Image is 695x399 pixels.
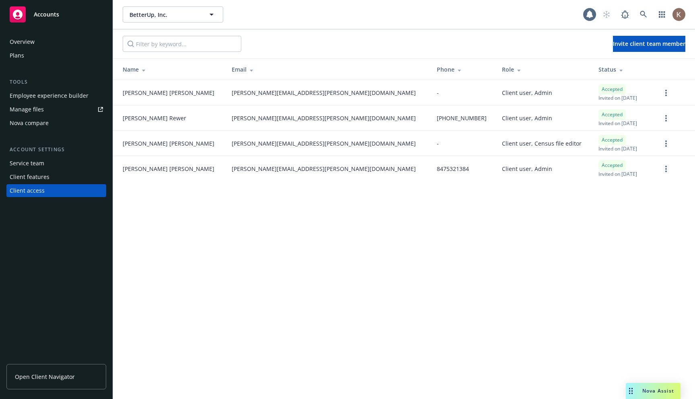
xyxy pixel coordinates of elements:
div: Overview [10,35,35,48]
a: Accounts [6,3,106,26]
span: 8475321384 [437,165,469,173]
a: Client features [6,171,106,183]
div: Nova compare [10,117,49,130]
span: [PERSON_NAME] [PERSON_NAME] [123,165,214,173]
a: more [661,139,671,148]
input: Filter by keyword... [123,36,241,52]
div: Employee experience builder [10,89,88,102]
span: Accepted [602,111,623,118]
a: Plans [6,49,106,62]
div: Client access [10,184,45,197]
span: Invite client team member [613,40,685,47]
span: [PERSON_NAME] Rewer [123,114,186,122]
span: Invited on [DATE] [598,95,637,101]
a: more [661,164,671,174]
div: Name [123,65,219,74]
a: Manage files [6,103,106,116]
span: Client user, Admin [502,88,552,97]
span: [PERSON_NAME] [PERSON_NAME] [123,139,214,148]
div: Drag to move [626,383,636,399]
div: Account settings [6,146,106,154]
span: Client user, Census file editor [502,139,582,148]
span: Nova Assist [642,387,674,394]
button: BetterUp, Inc. [123,6,223,23]
a: Nova compare [6,117,106,130]
span: Client user, Admin [502,165,552,173]
button: Nova Assist [626,383,681,399]
span: Accepted [602,136,623,144]
div: Status [598,65,648,74]
img: photo [672,8,685,21]
span: - [437,88,439,97]
span: [PERSON_NAME][EMAIL_ADDRESS][PERSON_NAME][DOMAIN_NAME] [232,139,416,148]
div: Service team [10,157,44,170]
span: [PERSON_NAME][EMAIL_ADDRESS][PERSON_NAME][DOMAIN_NAME] [232,88,416,97]
a: Report a Bug [617,6,633,23]
div: Phone [437,65,489,74]
div: Email [232,65,424,74]
a: Overview [6,35,106,48]
span: [PERSON_NAME][EMAIL_ADDRESS][PERSON_NAME][DOMAIN_NAME] [232,165,416,173]
a: Search [635,6,652,23]
a: more [661,88,671,98]
span: Accounts [34,11,59,18]
a: Start snowing [598,6,615,23]
a: more [661,113,671,123]
span: [PERSON_NAME] [PERSON_NAME] [123,88,214,97]
div: Tools [6,78,106,86]
a: Client access [6,184,106,197]
span: - [437,139,439,148]
div: Role [502,65,585,74]
button: Invite client team member [613,36,685,52]
a: Service team [6,157,106,170]
span: BetterUp, Inc. [130,10,199,19]
span: Invited on [DATE] [598,171,637,177]
span: [PERSON_NAME][EMAIL_ADDRESS][PERSON_NAME][DOMAIN_NAME] [232,114,416,122]
a: Employee experience builder [6,89,106,102]
div: Plans [10,49,24,62]
div: Client features [10,171,49,183]
div: Manage files [10,103,44,116]
span: Invited on [DATE] [598,145,637,152]
span: Accepted [602,86,623,93]
a: Switch app [654,6,670,23]
span: Accepted [602,162,623,169]
span: Invited on [DATE] [598,120,637,127]
span: Open Client Navigator [15,372,75,381]
span: [PHONE_NUMBER] [437,114,487,122]
span: Client user, Admin [502,114,552,122]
